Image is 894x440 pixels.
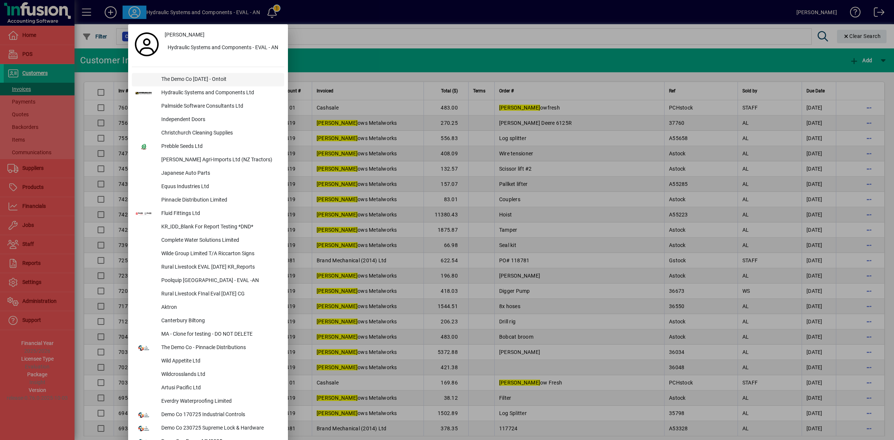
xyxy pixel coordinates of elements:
[132,167,284,180] button: Japanese Auto Parts
[132,127,284,140] button: Christchurch Cleaning Supplies
[132,100,284,113] button: Palmside Software Consultants Ltd
[155,140,284,153] div: Prebble Seeds Ltd
[132,314,284,328] button: Canterbury Biltong
[132,86,284,100] button: Hydraulic Systems and Components Ltd
[132,221,284,234] button: KR_IDD_Blank For Report Testing *DND*
[155,207,284,221] div: Fluid Fittings Ltd
[132,288,284,301] button: Rural Livestock FInal Eval [DATE] CG
[155,194,284,207] div: Pinnacle Distribution Limited
[155,221,284,234] div: KR_IDD_Blank For Report Testing *DND*
[132,368,284,382] button: Wildcrosslands Ltd
[132,382,284,395] button: Artusi Pacific Ltd
[165,31,205,39] span: [PERSON_NAME]
[132,194,284,207] button: Pinnacle Distribution Limited
[155,395,284,408] div: Everdry Waterproofing Limited
[132,38,162,51] a: Profile
[132,180,284,194] button: Equus Industries Ltd
[155,408,284,422] div: Demo Co 170725 Industrial Controls
[155,274,284,288] div: Poolquip [GEOGRAPHIC_DATA] - EVAL -AN
[132,261,284,274] button: Rural Livestock EVAL [DATE] KR_Reports
[155,167,284,180] div: Japanese Auto Parts
[155,100,284,113] div: Palmside Software Consultants Ltd
[155,127,284,140] div: Christchurch Cleaning Supplies
[132,328,284,341] button: MA - Clone for testing - DO NOT DELETE
[155,328,284,341] div: MA - Clone for testing - DO NOT DELETE
[155,261,284,274] div: Rural Livestock EVAL [DATE] KR_Reports
[155,73,284,86] div: The Demo Co [DATE] - Ontoit
[132,73,284,86] button: The Demo Co [DATE] - Ontoit
[155,180,284,194] div: Equus Industries Ltd
[132,234,284,247] button: Complete Water Solutions Limited
[155,382,284,395] div: Artusi Pacific Ltd
[132,395,284,408] button: Everdry Waterproofing Limited
[132,274,284,288] button: Poolquip [GEOGRAPHIC_DATA] - EVAL -AN
[155,368,284,382] div: Wildcrosslands Ltd
[155,247,284,261] div: Wilde Group Limited T/A Riccarton Signs
[132,355,284,368] button: Wild Appetite Ltd
[132,341,284,355] button: The Demo Co - Pinnacle Distributions
[132,408,284,422] button: Demo Co 170725 Industrial Controls
[155,288,284,301] div: Rural Livestock FInal Eval [DATE] CG
[162,28,284,41] a: [PERSON_NAME]
[155,355,284,368] div: Wild Appetite Ltd
[155,314,284,328] div: Canterbury Biltong
[132,153,284,167] button: [PERSON_NAME] Agri-Imports Ltd (NZ Tractors)
[155,301,284,314] div: Aktron
[162,41,284,55] button: Hydraulic Systems and Components - EVAL - AN
[155,341,284,355] div: The Demo Co - Pinnacle Distributions
[155,153,284,167] div: [PERSON_NAME] Agri-Imports Ltd (NZ Tractors)
[132,140,284,153] button: Prebble Seeds Ltd
[132,247,284,261] button: Wilde Group Limited T/A Riccarton Signs
[155,86,284,100] div: Hydraulic Systems and Components Ltd
[155,422,284,435] div: Demo Co 230725 Supreme Lock & Hardware
[132,422,284,435] button: Demo Co 230725 Supreme Lock & Hardware
[155,113,284,127] div: Independent Doors
[132,301,284,314] button: Aktron
[132,113,284,127] button: Independent Doors
[132,207,284,221] button: Fluid Fittings Ltd
[155,234,284,247] div: Complete Water Solutions Limited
